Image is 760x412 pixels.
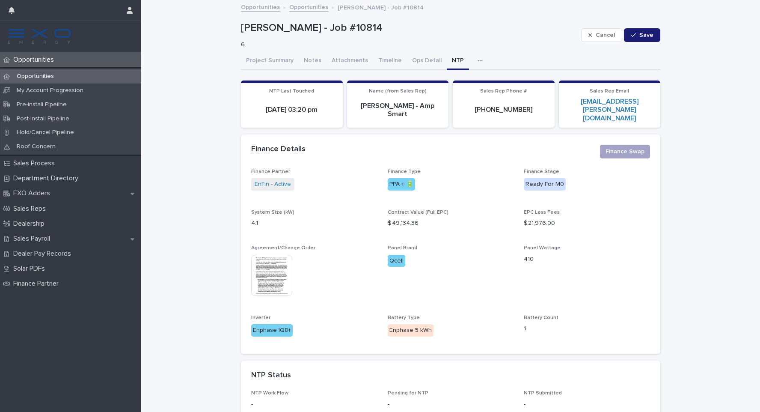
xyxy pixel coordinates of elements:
p: Dealer Pay Records [10,250,78,258]
button: Attachments [327,52,373,70]
button: Save [624,28,660,42]
span: Agreement/Change Order [251,245,315,251]
span: NTP Last Touched [269,89,314,94]
p: EXO Adders [10,189,57,197]
button: Project Summary [241,52,299,70]
p: [PERSON_NAME] - Job #10814 [338,2,424,12]
span: System Size (kW) [251,210,294,215]
p: $ 49,134.36 [388,219,514,228]
a: EnFin - Active [255,180,291,189]
span: Finance Type [388,169,421,174]
p: $ 21,976.00 [524,219,650,228]
span: Panel Brand [388,245,417,251]
p: Sales Payroll [10,235,57,243]
span: NTP Submitted [524,391,562,396]
span: Contract Value (Full EPC) [388,210,448,215]
a: Opportunities [289,2,328,12]
span: Finance Partner [251,169,290,174]
span: Inverter [251,315,270,320]
p: [PERSON_NAME] - Amp Smart [352,102,444,118]
div: Enphase 5 kWh [388,324,433,337]
span: Finance Swap [606,147,644,156]
span: EPC Less Fees [524,210,560,215]
p: Department Directory [10,174,85,182]
span: Pending for NTP [388,391,428,396]
h2: NTP Status [251,371,291,380]
p: [DATE] 03:20 pm [246,106,338,114]
p: Opportunities [10,56,61,64]
span: NTP Work Flow [251,391,288,396]
img: FKS5r6ZBThi8E5hshIGi [7,28,72,45]
span: Save [639,32,653,38]
p: Sales Process [10,159,62,167]
p: Opportunities [10,73,61,80]
button: Cancel [581,28,622,42]
p: [PHONE_NUMBER] [458,106,549,114]
h2: Finance Details [251,145,306,154]
div: Qcell [388,255,405,267]
button: Timeline [373,52,407,70]
p: - [524,400,650,409]
p: Roof Concern [10,143,62,150]
p: 410 [524,255,650,264]
div: PPA + 🔋 [388,178,415,191]
p: Solar PDFs [10,265,52,273]
span: Battery Count [524,315,558,320]
p: Finance Partner [10,280,65,288]
button: Ops Detail [407,52,447,70]
p: [PERSON_NAME] - Job #10814 [241,22,578,34]
span: Name (from Sales Rep) [369,89,427,94]
button: Finance Swap [600,145,650,158]
span: Sales Rep Email [590,89,629,94]
span: Cancel [596,32,615,38]
p: Pre-Install Pipeline [10,101,74,108]
span: Battery Type [388,315,420,320]
p: - [251,400,377,409]
div: Ready For M0 [524,178,566,191]
button: NTP [447,52,469,70]
p: 4.1 [251,219,377,228]
p: Post-Install Pipeline [10,115,76,122]
p: My Account Progression [10,87,90,94]
button: Notes [299,52,327,70]
p: Dealership [10,220,51,228]
span: Panel Wattage [524,245,561,251]
p: - [388,400,514,409]
div: Enphase IQ8+ [251,324,293,337]
p: 6 [241,41,574,48]
p: 1 [524,324,650,333]
span: Sales Rep Phone # [480,89,527,94]
span: Finance Stage [524,169,559,174]
p: Sales Reps [10,205,53,213]
p: Hold/Cancel Pipeline [10,129,81,136]
a: Opportunities [241,2,280,12]
a: [EMAIL_ADDRESS][PERSON_NAME][DOMAIN_NAME] [581,98,638,121]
